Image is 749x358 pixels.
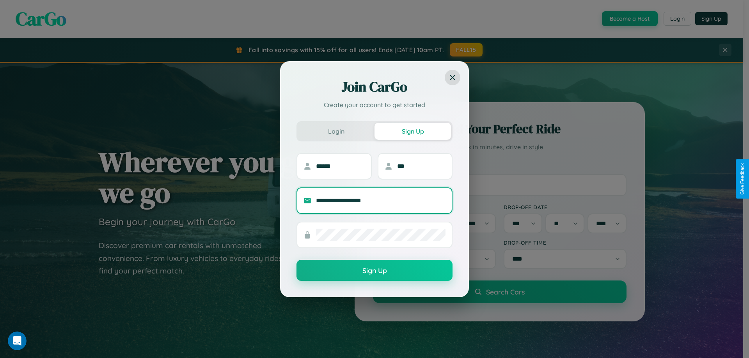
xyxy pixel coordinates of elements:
iframe: Intercom live chat [8,332,27,350]
button: Sign Up [374,123,451,140]
button: Sign Up [296,260,453,281]
h2: Join CarGo [296,78,453,96]
button: Login [298,123,374,140]
p: Create your account to get started [296,100,453,109]
div: Give Feedback [740,163,745,195]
